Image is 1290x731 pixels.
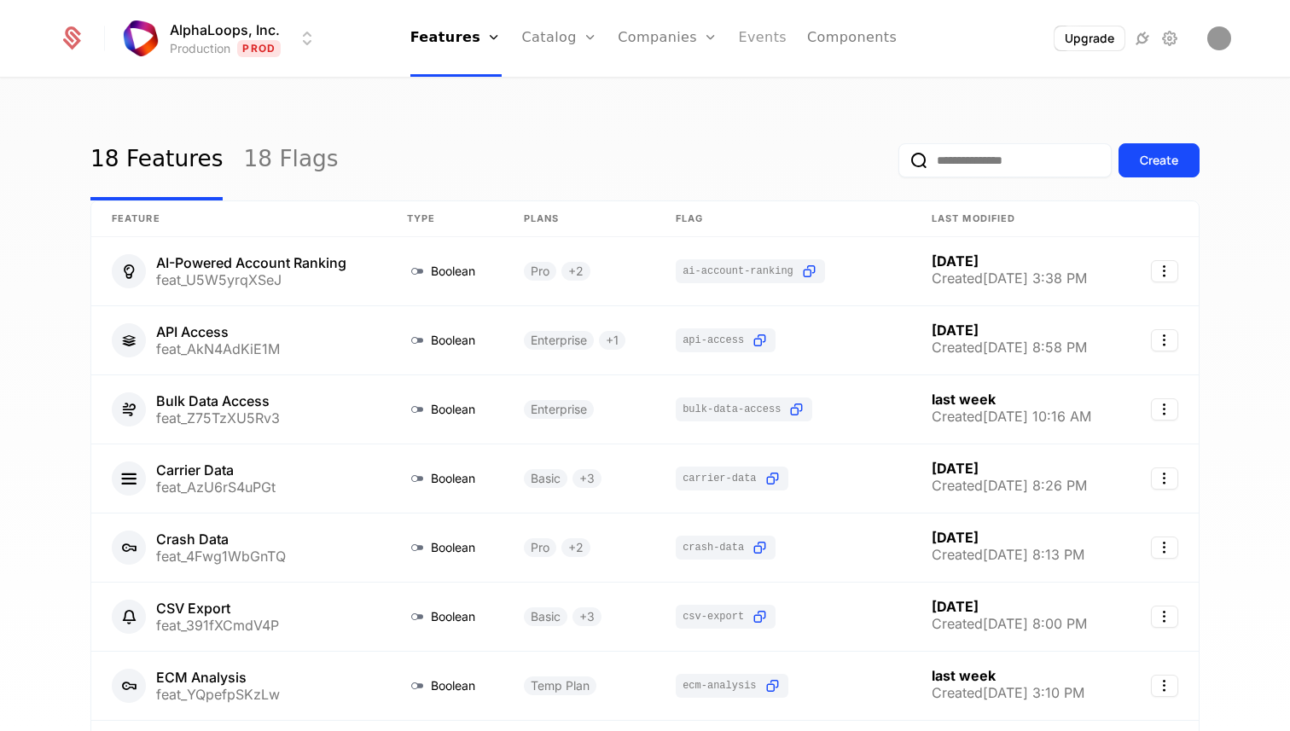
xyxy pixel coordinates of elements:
a: 18 Flags [243,120,338,200]
th: Type [386,201,503,237]
button: Select action [1151,467,1178,490]
button: Open user button [1207,26,1231,50]
span: AlphaLoops, Inc. [170,20,280,40]
button: Upgrade [1055,26,1124,50]
a: Settings [1159,28,1180,49]
a: 18 Features [90,120,223,200]
a: Integrations [1132,28,1153,49]
button: Select environment [125,20,317,57]
th: Plans [503,201,656,237]
button: Select action [1151,260,1178,282]
button: Select action [1151,329,1178,351]
img: Matt Fleming [1207,26,1231,50]
button: Create [1119,143,1200,177]
th: Flag [655,201,911,237]
div: Production [170,40,230,57]
span: Prod [237,40,281,57]
img: AlphaLoops, Inc. [120,18,161,59]
button: Select action [1151,606,1178,628]
button: Select action [1151,537,1178,559]
th: Feature [91,201,386,237]
button: Select action [1151,675,1178,697]
div: Create [1140,152,1178,169]
th: Last Modified [911,201,1125,237]
button: Select action [1151,398,1178,421]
